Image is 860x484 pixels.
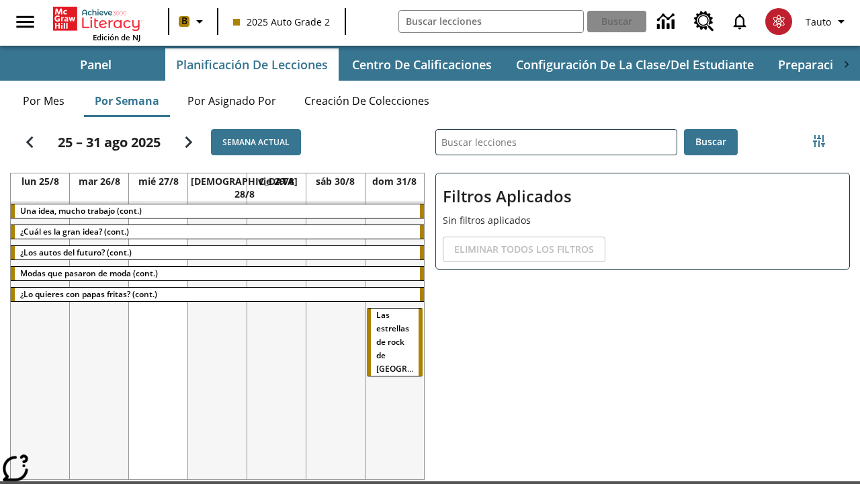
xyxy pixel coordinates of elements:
button: Regresar [13,125,47,159]
div: Buscar [425,112,850,480]
button: Centro de calificaciones [341,48,503,81]
span: ¿Cuál es la gran idea? (cont.) [20,226,129,237]
div: Portada [53,4,140,42]
button: Creación de colecciones [294,85,440,117]
span: Modas que pasaron de moda (cont.) [20,268,158,279]
a: Notificaciones [722,4,757,39]
div: Subbarra de navegación [27,48,833,81]
div: ¿Lo quieres con papas fritas? (cont.) [11,288,424,301]
button: Menú lateral de filtros [806,128,832,155]
div: ¿Cuál es la gran idea? (cont.) [11,225,424,239]
span: Edición de NJ [93,32,140,42]
button: Por semana [84,85,170,117]
button: Semana actual [211,129,301,155]
span: ¿Los autos del futuro? (cont.) [20,247,132,258]
input: Buscar lecciones [436,130,677,155]
button: Seguir [171,125,206,159]
span: Las estrellas de rock de Madagascar [376,309,459,374]
h2: 25 – 31 ago 2025 [58,134,161,151]
button: Escoja un nuevo avatar [757,4,800,39]
h2: Filtros Aplicados [443,180,843,213]
a: Centro de información [649,3,686,40]
a: 30 de agosto de 2025 [313,173,357,189]
p: Sin filtros aplicados [443,213,843,227]
button: Por mes [10,85,77,117]
span: Tauto [806,15,831,29]
button: Abrir el menú lateral [5,2,45,42]
div: Filtros Aplicados [435,173,850,270]
button: Por asignado por [177,85,287,117]
a: 31 de agosto de 2025 [370,173,419,189]
div: Las estrellas de rock de Madagascar [367,309,423,376]
span: 2025 Auto Grade 2 [233,15,330,29]
a: 27 de agosto de 2025 [136,173,181,189]
a: 28 de agosto de 2025 [188,173,300,202]
button: Configuración de la clase/del estudiante [505,48,765,81]
span: Una idea, mucho trabajo (cont.) [20,205,142,216]
img: avatar image [765,8,792,35]
a: 26 de agosto de 2025 [76,173,123,189]
div: ¿Los autos del futuro? (cont.) [11,246,424,259]
a: Portada [53,5,140,32]
button: Perfil/Configuración [800,9,855,34]
span: B [181,13,187,30]
button: Planificación de lecciones [165,48,339,81]
div: Modas que pasaron de moda (cont.) [11,267,424,280]
div: Pestañas siguientes [833,48,860,81]
a: 29 de agosto de 2025 [255,173,297,189]
span: ¿Lo quieres con papas fritas? (cont.) [20,288,157,300]
button: Panel [28,48,163,81]
button: Boost El color de la clase es anaranjado claro. Cambiar el color de la clase. [173,9,213,34]
a: Centro de recursos, Se abrirá en una pestaña nueva. [686,3,722,40]
button: Buscar [684,129,738,155]
div: Una idea, mucho trabajo (cont.) [11,204,424,218]
input: Buscar campo [399,11,584,32]
a: 25 de agosto de 2025 [19,173,62,189]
